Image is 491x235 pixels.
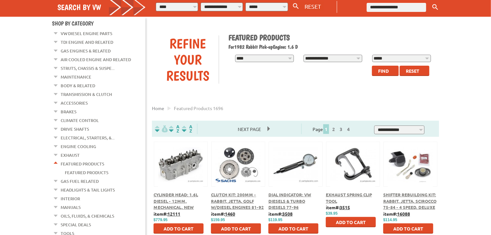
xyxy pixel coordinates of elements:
a: Air Cooled Engine and Related [61,55,131,64]
a: Interior [61,194,80,203]
h4: Search by VW [57,3,146,12]
a: Featured Products [61,160,104,168]
span: $159.95 [211,218,225,222]
a: Brakes [61,108,76,116]
a: Dial Indicator: VW Diesels & Turbo Diesels 77-96 [268,192,311,210]
img: Sort by Headline [168,125,181,133]
b: item#: [268,211,293,217]
a: Gas Engines & Related [61,47,111,55]
img: Sort by Sales Rank [181,125,194,133]
a: Accessories [61,99,88,107]
span: $39.95 [326,211,338,216]
a: Headlights & Tail Lights [61,186,115,194]
span: Add to Cart [221,226,251,231]
span: Add to Cart [278,226,308,231]
span: Add to Cart [336,219,366,225]
h1: Featured Products [229,33,435,42]
a: Cylinder Head: 1.6L Diesel - 12mm, Mechanical, New [154,192,198,210]
span: For [229,44,235,50]
u: 16088 [397,211,410,217]
u: 12111 [167,211,180,217]
span: Engine: 1.6 D [273,44,298,50]
a: 4 [346,126,351,132]
a: Clutch Kit: 200mm - Rabbit, Jetta, Golf w/Diesel engines 81-92 [211,192,264,210]
a: Body & Related [61,81,95,90]
button: Add to Cart [211,223,261,234]
b: item#: [211,211,235,217]
a: Next Page [231,126,267,132]
button: Add to Cart [154,223,204,234]
img: filterpricelow.svg [155,125,168,133]
span: $779.95 [154,218,167,222]
a: Exhaust [61,151,80,159]
a: Oils, Fluids, & Chemicals [61,212,114,220]
button: Search By VW... [291,2,302,11]
a: Home [152,105,164,111]
a: Featured Products [65,168,108,177]
a: Engine Cooling [61,142,96,151]
a: Climate Control [61,116,99,125]
a: Drive Shafts [61,125,89,133]
h4: Shop By Category [52,20,145,27]
a: Transmission & Clutch [61,90,112,99]
button: Reset [400,66,429,76]
a: Electrical, Starters, &... [61,134,115,142]
span: Reset [406,68,419,74]
a: 3 [338,126,344,132]
span: Add to Cart [164,226,194,231]
span: Next Page [231,124,267,134]
b: item#: [326,204,350,210]
a: VW Diesel Engine Parts [61,29,112,38]
a: Gas Fuel Related [61,177,99,185]
span: Find [378,68,389,74]
button: RESET [302,2,324,11]
span: $119.95 [268,218,282,222]
a: Shifter Rebuilding Kit: Rabbit, Jetta, Scirocco 75-84 - 4 Speed, Deluxe [383,192,436,210]
a: Special Deals [61,221,91,229]
a: TDI Engine and Related [61,38,113,46]
button: Add to Cart [326,217,376,227]
b: item#: [154,211,180,217]
span: Featured products 1696 [174,105,223,111]
span: 1 [323,124,329,134]
u: 1460 [225,211,235,217]
div: Page [301,124,363,134]
button: Add to Cart [268,223,318,234]
a: Maintenance [61,73,91,81]
div: Refine Your Results [157,35,219,84]
span: Add to Cart [393,226,423,231]
u: 3515 [340,204,350,210]
span: RESET [305,3,321,10]
a: Struts, Chassis & Suspe... [61,64,115,72]
b: item#: [383,211,410,217]
a: Exhaust Spring Clip Tool [326,192,372,204]
u: 3508 [282,211,293,217]
button: Add to Cart [383,223,433,234]
span: $114.95 [383,218,397,222]
a: Manuals [61,203,81,211]
h2: 1982 Rabbit Pick-up [229,44,435,50]
button: Keyword Search [430,2,440,13]
button: Find [372,66,399,76]
a: 2 [331,126,336,132]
